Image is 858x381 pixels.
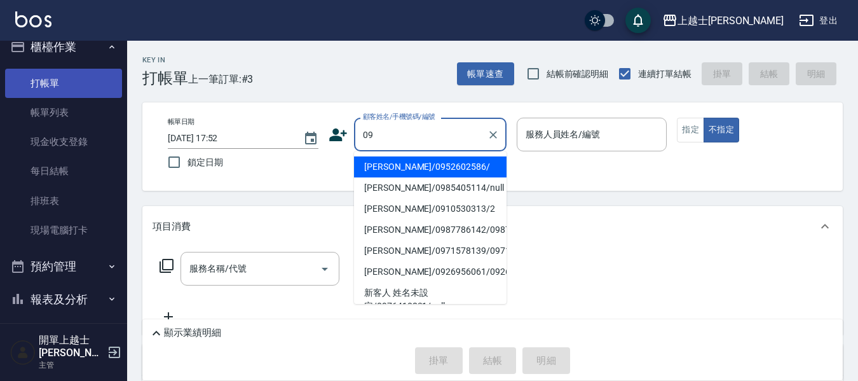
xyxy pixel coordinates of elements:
[5,250,122,283] button: 預約管理
[354,219,507,240] li: [PERSON_NAME]/0987786142/0987786142
[484,126,502,144] button: Clear
[168,117,194,127] label: 帳單日期
[354,198,507,219] li: [PERSON_NAME]/0910530313/2
[142,69,188,87] h3: 打帳單
[5,69,122,98] a: 打帳單
[10,340,36,365] img: Person
[363,112,435,121] label: 顧客姓名/手機號碼/編號
[677,118,704,142] button: 指定
[164,326,221,340] p: 顯示業績明細
[168,128,290,149] input: YYYY/MM/DD hh:mm
[547,67,609,81] span: 結帳前確認明細
[5,156,122,186] a: 每日結帳
[354,282,507,317] li: 新客人 姓名未設定/0976410831/null
[625,8,651,33] button: save
[657,8,789,34] button: 上越士[PERSON_NAME]
[354,261,507,282] li: [PERSON_NAME]/0926956061/0926956061
[187,156,223,169] span: 鎖定日期
[354,177,507,198] li: [PERSON_NAME]/0985405114/null
[794,9,843,32] button: 登出
[39,334,104,359] h5: 開單上越士[PERSON_NAME]
[5,31,122,64] button: 櫃檯作業
[354,156,507,177] li: [PERSON_NAME]/0952602586/
[142,206,843,247] div: 項目消費
[5,283,122,316] button: 報表及分析
[5,186,122,216] a: 排班表
[15,11,51,27] img: Logo
[296,123,326,154] button: Choose date, selected date is 2025-10-05
[5,98,122,127] a: 帳單列表
[5,315,122,349] button: 客戶管理
[5,216,122,245] a: 現場電腦打卡
[39,359,104,371] p: 主管
[354,240,507,261] li: [PERSON_NAME]/0971578139/0971578139
[142,56,188,64] h2: Key In
[315,259,335,279] button: Open
[704,118,739,142] button: 不指定
[678,13,784,29] div: 上越士[PERSON_NAME]
[5,127,122,156] a: 現金收支登錄
[457,62,514,86] button: 帳單速查
[153,220,191,233] p: 項目消費
[188,71,254,87] span: 上一筆訂單:#3
[638,67,691,81] span: 連續打單結帳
